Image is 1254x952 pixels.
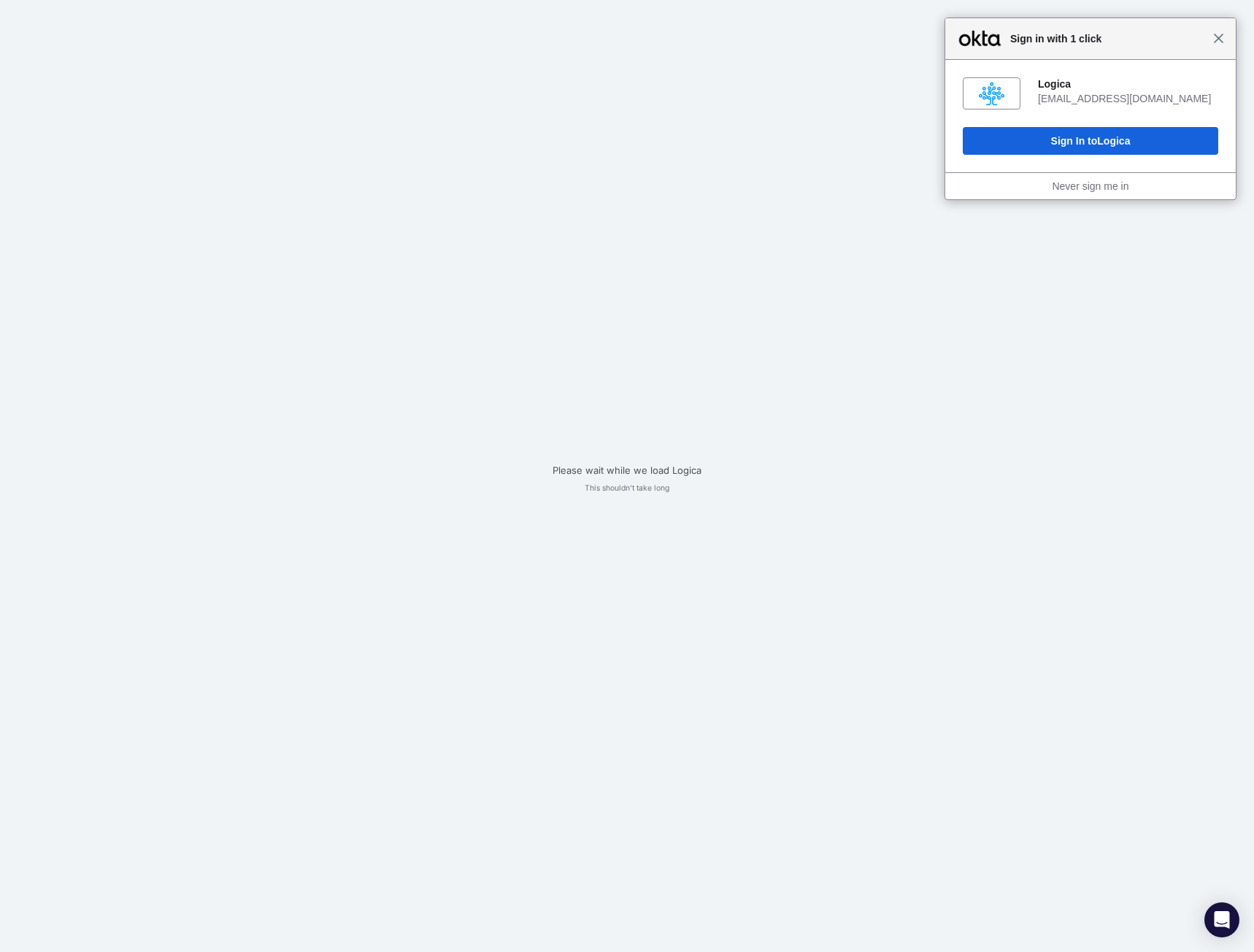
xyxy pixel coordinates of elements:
[1038,92,1218,105] div: [EMAIL_ADDRESS][DOMAIN_NAME]
[1003,30,1213,47] span: Sign in with 1 click
[553,484,701,493] small: This shouldn't take long
[1204,902,1239,937] div: Open Intercom Messenger
[979,81,1004,107] img: fs010y5i60s2y8B8v0x8
[1052,180,1128,192] a: Never sign me in
[553,465,701,493] h6: Please wait while we load Logica
[1097,135,1130,147] span: Logica
[1213,33,1224,44] span: Close
[1038,77,1218,91] div: Logica
[963,127,1218,155] button: Sign In toLogica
